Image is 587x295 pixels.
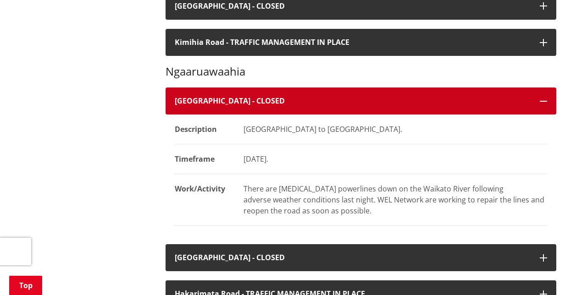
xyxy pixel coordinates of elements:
[244,183,547,216] div: There are [MEDICAL_DATA] powerlines down on the Waikato River following adverse weather condition...
[166,65,556,78] h3: Ngaaruawaahia
[175,97,531,105] h4: [GEOGRAPHIC_DATA] - CLOSED
[244,153,547,164] div: [DATE].
[9,276,42,295] a: Top
[166,87,556,115] button: [GEOGRAPHIC_DATA] - CLOSED
[166,29,556,56] button: Kimihia Road - TRAFFIC MANAGEMENT IN PLACE
[175,38,531,47] h4: Kimihia Road - TRAFFIC MANAGEMENT IN PLACE
[166,244,556,271] button: [GEOGRAPHIC_DATA] - CLOSED
[175,174,234,226] dt: Work/Activity
[175,2,531,11] h4: [GEOGRAPHIC_DATA] - CLOSED
[244,124,547,135] div: [GEOGRAPHIC_DATA] to [GEOGRAPHIC_DATA].
[175,115,234,144] dt: Description
[175,253,531,262] h4: [GEOGRAPHIC_DATA] - CLOSED
[545,257,578,290] iframe: Messenger Launcher
[175,144,234,174] dt: Timeframe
